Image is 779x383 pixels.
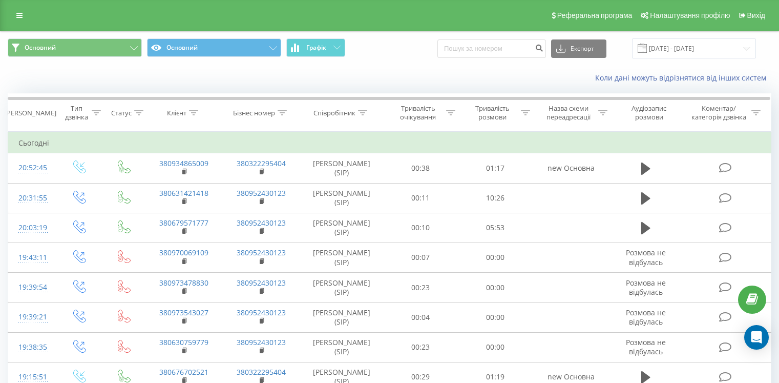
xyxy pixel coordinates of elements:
[8,133,771,153] td: Сьогодні
[744,325,769,350] div: Open Intercom Messenger
[237,367,286,377] a: 380322295404
[167,109,186,117] div: Клієнт
[458,273,532,303] td: 00:00
[384,273,458,303] td: 00:23
[18,277,46,297] div: 19:39:54
[532,153,609,183] td: new Основна
[626,337,666,356] span: Розмова не відбулась
[650,11,730,19] span: Налаштування профілю
[467,104,518,122] div: Тривалість розмови
[159,248,208,257] a: 380970069109
[542,104,596,122] div: Назва схеми переадресації
[237,248,286,257] a: 380952430123
[557,11,633,19] span: Реферальна програма
[747,11,765,19] span: Вихід
[237,337,286,347] a: 380952430123
[306,44,326,51] span: Графік
[437,39,546,58] input: Пошук за номером
[626,308,666,327] span: Розмова не відбулась
[286,38,345,57] button: Графік
[159,337,208,347] a: 380630759779
[237,158,286,168] a: 380322295404
[300,332,384,362] td: [PERSON_NAME] (SIP)
[458,153,532,183] td: 01:17
[551,39,606,58] button: Експорт
[159,188,208,198] a: 380631421418
[237,278,286,288] a: 380952430123
[25,44,56,52] span: Основний
[300,303,384,332] td: [PERSON_NAME] (SIP)
[18,188,46,208] div: 20:31:55
[300,183,384,213] td: [PERSON_NAME] (SIP)
[18,158,46,178] div: 20:52:45
[233,109,275,117] div: Бізнес номер
[384,153,458,183] td: 00:38
[626,248,666,267] span: Розмова не відбулась
[300,243,384,272] td: [PERSON_NAME] (SIP)
[384,332,458,362] td: 00:23
[159,218,208,228] a: 380679571777
[458,332,532,362] td: 00:00
[689,104,749,122] div: Коментар/категорія дзвінка
[159,278,208,288] a: 380973478830
[5,109,56,117] div: [PERSON_NAME]
[458,213,532,243] td: 05:53
[18,307,46,327] div: 19:39:21
[458,303,532,332] td: 00:00
[159,158,208,168] a: 380934865009
[237,218,286,228] a: 380952430123
[18,218,46,238] div: 20:03:19
[237,308,286,317] a: 380952430123
[18,337,46,357] div: 19:38:35
[300,153,384,183] td: [PERSON_NAME] (SIP)
[159,308,208,317] a: 380973543027
[111,109,132,117] div: Статус
[18,248,46,268] div: 19:43:11
[300,213,384,243] td: [PERSON_NAME] (SIP)
[237,188,286,198] a: 380952430123
[8,38,142,57] button: Основний
[147,38,281,57] button: Основний
[458,243,532,272] td: 00:00
[384,303,458,332] td: 00:04
[595,73,771,83] a: Коли дані можуть відрізнятися вiд інших систем
[393,104,444,122] div: Тривалість очікування
[300,273,384,303] td: [PERSON_NAME] (SIP)
[626,278,666,297] span: Розмова не відбулась
[65,104,89,122] div: Тип дзвінка
[159,367,208,377] a: 380676702521
[619,104,679,122] div: Аудіозапис розмови
[384,243,458,272] td: 00:07
[458,183,532,213] td: 10:26
[313,109,355,117] div: Співробітник
[384,213,458,243] td: 00:10
[384,183,458,213] td: 00:11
